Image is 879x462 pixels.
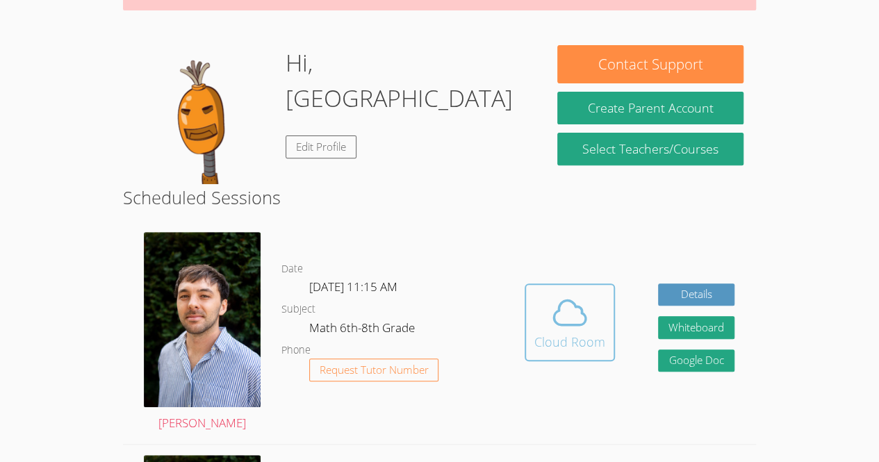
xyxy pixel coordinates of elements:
[286,135,356,158] a: Edit Profile
[135,45,274,184] img: default.png
[281,342,311,359] dt: Phone
[320,365,429,375] span: Request Tutor Number
[658,316,734,339] button: Whiteboard
[557,133,743,165] a: Select Teachers/Courses
[123,184,756,211] h2: Scheduled Sessions
[658,283,734,306] a: Details
[281,261,303,278] dt: Date
[281,301,315,318] dt: Subject
[144,232,261,433] a: [PERSON_NAME]
[525,283,615,361] button: Cloud Room
[658,349,734,372] a: Google Doc
[309,318,418,342] dd: Math 6th-8th Grade
[557,92,743,124] button: Create Parent Account
[309,279,397,295] span: [DATE] 11:15 AM
[286,45,532,116] h1: Hi, [GEOGRAPHIC_DATA]
[144,232,261,407] img: profile.jpg
[309,358,439,381] button: Request Tutor Number
[557,45,743,83] button: Contact Support
[534,332,605,352] div: Cloud Room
